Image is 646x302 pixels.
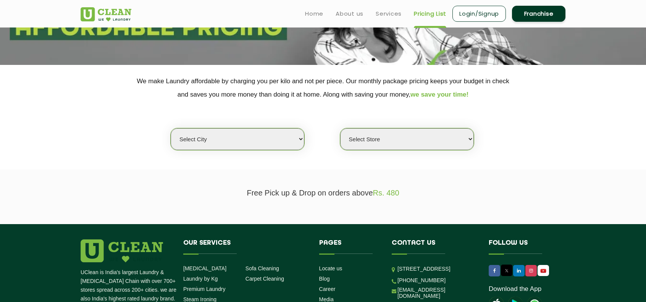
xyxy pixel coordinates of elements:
p: Free Pick up & Drop on orders above [81,189,565,197]
h4: Pages [319,239,381,254]
p: We make Laundry affordable by charging you per kilo and not per piece. Our monthly package pricin... [81,74,565,101]
h4: Our Services [183,239,308,254]
h4: Contact us [392,239,477,254]
a: Home [305,9,323,18]
a: Locate us [319,265,342,271]
a: Laundry by Kg [183,276,218,282]
span: we save your time! [410,91,468,98]
a: Carpet Cleaning [245,276,284,282]
a: Career [319,286,336,292]
p: [STREET_ADDRESS] [397,265,477,273]
a: Download the App [489,285,541,293]
img: UClean Laundry and Dry Cleaning [81,7,131,21]
a: [EMAIL_ADDRESS][DOMAIN_NAME] [397,287,477,299]
img: logo.png [81,239,163,262]
a: Pricing List [414,9,446,18]
a: About us [336,9,363,18]
a: [PHONE_NUMBER] [397,277,446,283]
span: Rs. 480 [373,189,399,197]
a: Blog [319,276,330,282]
a: Premium Laundry [183,286,226,292]
img: UClean Laundry and Dry Cleaning [538,267,548,275]
a: Login/Signup [452,6,506,22]
a: Sofa Cleaning [245,265,279,271]
a: Franchise [512,6,565,22]
a: Services [376,9,402,18]
a: [MEDICAL_DATA] [183,265,226,271]
h4: Follow us [489,239,556,254]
